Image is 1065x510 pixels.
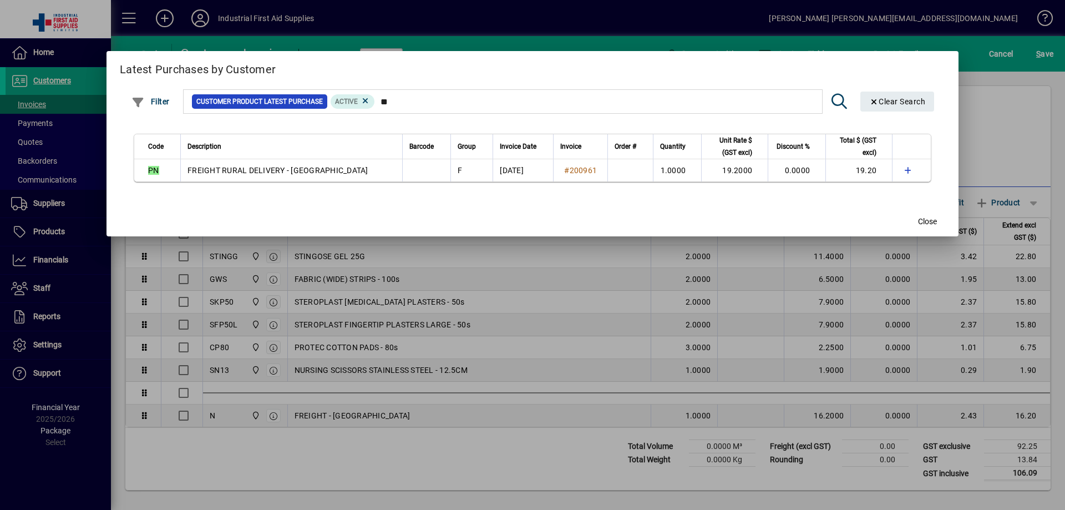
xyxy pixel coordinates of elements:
span: FREIGHT RURAL DELIVERY - [GEOGRAPHIC_DATA] [187,166,368,175]
span: Filter [131,97,170,106]
span: Code [148,140,164,153]
td: [DATE] [493,159,553,181]
div: Discount % [775,140,820,153]
span: F [458,166,462,175]
td: 1.0000 [653,159,701,181]
em: PN [148,166,159,175]
div: Invoice Date [500,140,546,153]
button: Filter [129,92,173,112]
div: Code [148,140,174,153]
span: Group [458,140,476,153]
span: Unit Rate $ (GST excl) [708,134,752,159]
span: Close [918,216,937,228]
td: 19.2000 [701,159,768,181]
mat-chip: Product Activation Status: Active [331,94,375,109]
span: Invoice [560,140,581,153]
a: #200961 [560,164,601,176]
span: Quantity [660,140,686,153]
div: Order # [615,140,646,153]
div: Description [187,140,395,153]
span: Active [335,98,358,105]
div: Unit Rate $ (GST excl) [708,134,762,159]
div: Total $ (GST excl) [833,134,886,159]
button: Close [910,212,945,232]
span: Order # [615,140,636,153]
span: Discount % [777,140,810,153]
span: Barcode [409,140,434,153]
div: Invoice [560,140,601,153]
button: Clear [860,92,935,112]
span: Invoice Date [500,140,536,153]
span: Total $ (GST excl) [833,134,876,159]
div: Barcode [409,140,444,153]
td: 19.20 [825,159,892,181]
h2: Latest Purchases by Customer [106,51,958,83]
td: 0.0000 [768,159,825,181]
div: Group [458,140,486,153]
span: Clear Search [869,97,926,106]
span: Description [187,140,221,153]
span: # [564,166,569,175]
span: Customer Product Latest Purchase [196,96,323,107]
span: 200961 [570,166,597,175]
div: Quantity [660,140,696,153]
